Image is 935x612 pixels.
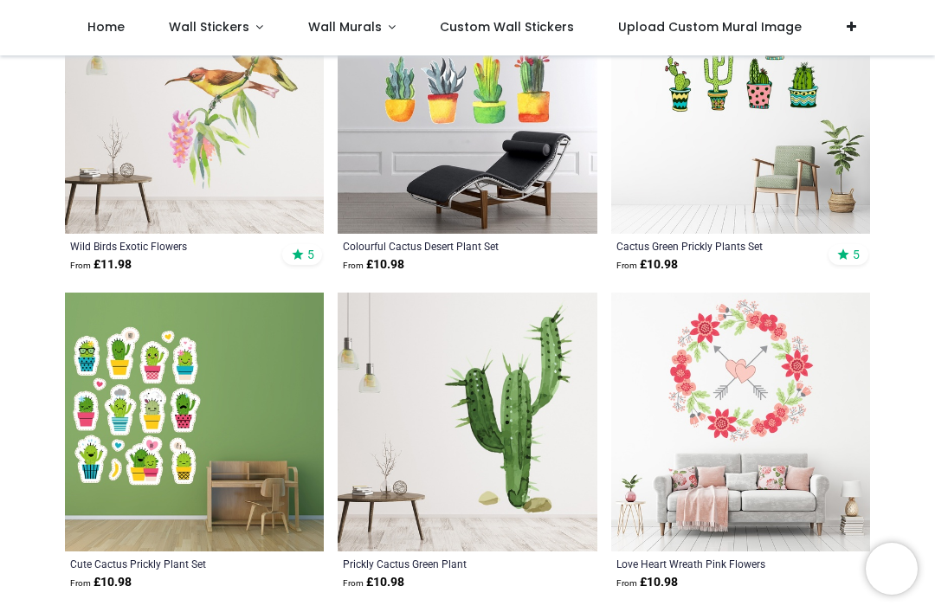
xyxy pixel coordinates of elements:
[616,574,678,591] strong: £ 10.98
[616,578,637,588] span: From
[343,261,364,270] span: From
[70,557,269,570] a: Cute Cactus Prickly Plant Set
[65,293,324,551] img: Cute Cactus Prickly Plant Wall Sticker Set
[618,18,802,35] span: Upload Custom Mural Image
[343,578,364,588] span: From
[308,18,382,35] span: Wall Murals
[70,256,132,274] strong: £ 11.98
[70,239,269,253] a: Wild Birds Exotic Flowers
[616,239,816,253] a: Cactus Green Prickly Plants Set
[616,256,678,274] strong: £ 10.98
[866,543,918,595] iframe: Brevo live chat
[343,256,404,274] strong: £ 10.98
[307,247,314,262] span: 5
[70,574,132,591] strong: £ 10.98
[853,247,860,262] span: 5
[87,18,125,35] span: Home
[440,18,574,35] span: Custom Wall Stickers
[611,293,870,551] img: Love Heart Wreath Pink Flowers Wall Sticker
[616,261,637,270] span: From
[169,18,249,35] span: Wall Stickers
[338,293,596,551] img: Prickly Cactus Green Plant Wall Sticker
[343,574,404,591] strong: £ 10.98
[70,261,91,270] span: From
[343,239,542,253] a: Colourful Cactus Desert Plant Set
[70,578,91,588] span: From
[616,557,816,570] a: Love Heart Wreath Pink Flowers
[343,557,542,570] a: Prickly Cactus Green Plant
